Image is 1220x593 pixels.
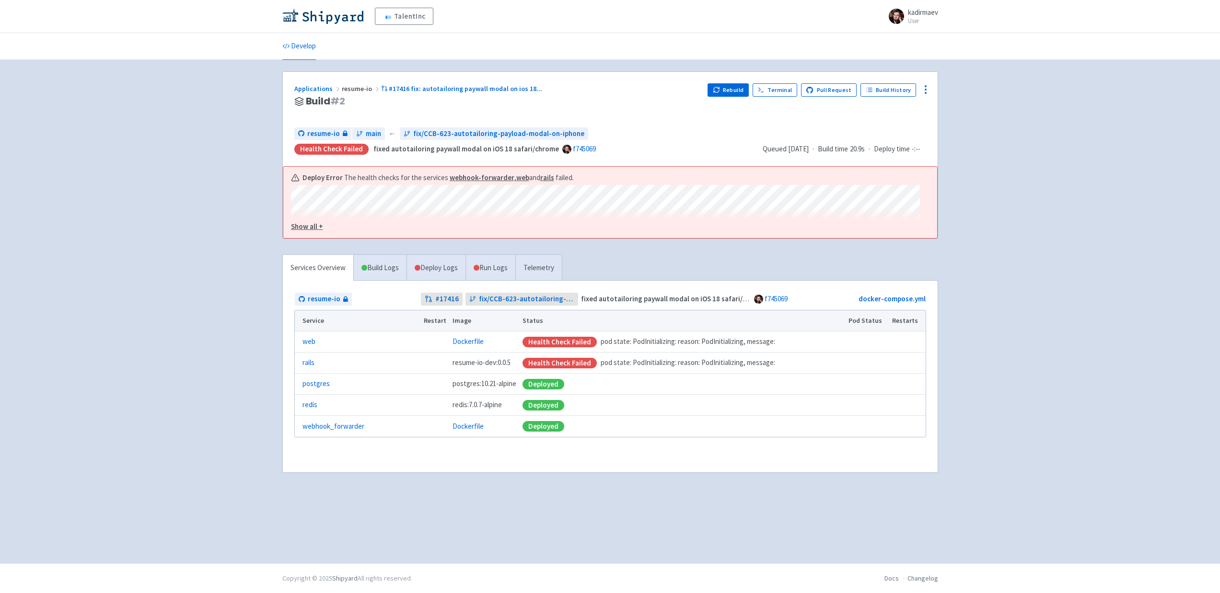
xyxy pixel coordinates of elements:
[421,310,450,331] th: Restart
[453,422,484,431] a: Dockerfile
[302,378,330,389] a: postgres
[883,9,938,24] a: kadirmaev User
[330,94,345,108] span: # 2
[860,83,916,97] a: Build History
[465,255,515,281] a: Run Logs
[302,172,343,183] b: Deploy Error
[308,294,340,305] span: resume-io
[453,378,516,389] span: postgres:10.21-alpine
[708,83,749,97] button: Rebuild
[453,337,484,346] a: Dockerfile
[573,144,596,153] a: f745069
[400,127,588,140] a: fix/CCB-623-autotailoring-payload-modal-on-iphone
[889,310,925,331] th: Restarts
[850,144,865,155] span: 20.9s
[295,310,421,331] th: Service
[389,84,542,93] span: #17416 fix: autotailoring paywall modal on ios 18 ...
[908,8,938,17] span: kadirmaev
[381,84,544,93] a: #17416 fix: autotailoring paywall modal on ios 18...
[479,294,574,305] span: fix/CCB-623-autotailoring-payload-modal-on-iphone
[884,574,899,582] a: Docs
[306,96,345,107] span: Build
[302,421,364,432] a: webhook_forwarder
[523,379,564,389] div: Deployed
[342,84,381,93] span: resume-io
[515,255,562,281] a: Telemetry
[801,83,857,97] a: Pull Request
[282,9,363,24] img: Shipyard logo
[283,255,353,281] a: Services Overview
[523,400,564,411] div: Deployed
[523,357,842,368] div: pod state: PodInitializing: reason: PodInitializing, message:
[294,84,342,93] a: Applications
[449,310,519,331] th: Image
[581,294,767,303] strong: fixed autotailoring paywall modal on iOS 18 safari/chrome
[344,172,575,183] span: The health checks for the services , and failed.
[908,18,938,24] small: User
[302,399,317,411] a: redis
[295,293,352,306] a: resume-io
[389,128,396,139] span: ←
[413,128,584,139] span: fix/CCB-623-autotailoring-payload-modal-on-iphone
[912,144,920,155] span: -:--
[907,574,938,582] a: Changelog
[788,144,809,153] time: [DATE]
[763,144,809,153] span: Queued
[332,574,358,582] a: Shipyard
[291,221,920,232] button: Show all +
[450,173,514,182] a: webhook-forwarder
[753,83,797,97] a: Terminal
[523,358,597,368] div: Health check failed
[765,294,788,303] a: f745069
[540,173,554,182] a: rails
[453,357,511,368] span: resume-io-dev:0.0.5
[354,255,407,281] a: Build Logs
[291,222,323,231] u: Show all +
[859,294,926,303] a: docker-compose.yml
[302,357,314,368] a: rails
[307,128,340,139] span: resume-io
[375,8,433,25] a: TalentInc
[352,127,385,140] a: main
[523,336,842,347] div: pod state: PodInitializing: reason: PodInitializing, message:
[407,255,465,281] a: Deploy Logs
[845,310,889,331] th: Pod Status
[282,573,412,583] div: Copyright © 2025 All rights reserved.
[421,293,463,306] a: #17416
[874,144,910,155] span: Deploy time
[519,310,845,331] th: Status
[453,399,502,411] span: redis:7.0.7-alpine
[818,144,848,155] span: Build time
[523,337,597,347] div: Health check failed
[516,173,529,182] a: web
[282,33,316,60] a: Develop
[294,127,351,140] a: resume-io
[302,336,315,347] a: web
[523,421,564,432] div: Deployed
[373,144,559,153] strong: fixed autotailoring paywall modal on iOS 18 safari/chrome
[294,144,369,155] div: Health check failed
[435,294,459,305] strong: # 17416
[465,293,578,306] a: fix/CCB-623-autotailoring-payload-modal-on-iphone
[763,144,926,155] div: · ·
[366,128,381,139] span: main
